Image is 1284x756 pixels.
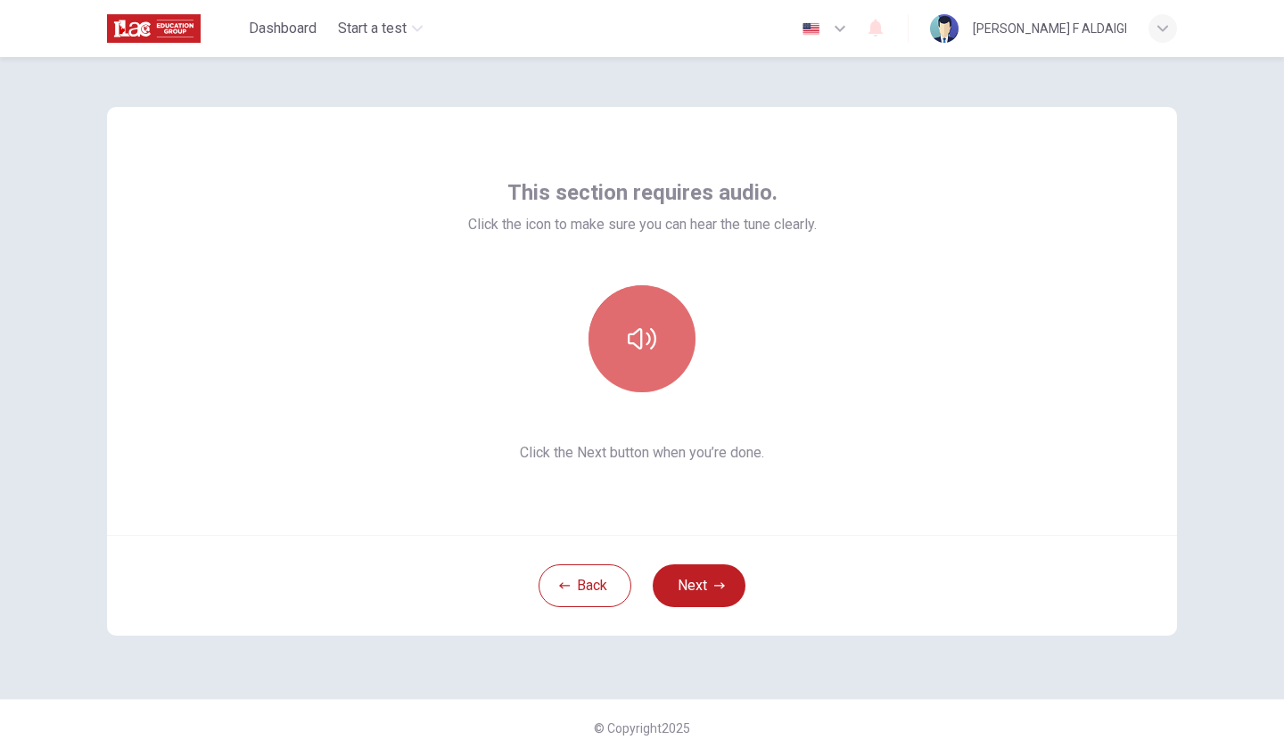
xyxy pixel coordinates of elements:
[594,721,690,735] span: © Copyright 2025
[800,22,822,36] img: en
[338,18,407,39] span: Start a test
[107,11,201,46] img: ILAC logo
[249,18,317,39] span: Dashboard
[331,12,430,45] button: Start a test
[507,178,778,207] span: This section requires audio.
[468,442,817,464] span: Click the Next button when you’re done.
[468,214,817,235] span: Click the icon to make sure you can hear the tune clearly.
[539,564,631,607] button: Back
[973,18,1127,39] div: [PERSON_NAME] F ALDAIGI
[242,12,324,45] button: Dashboard
[930,14,959,43] img: Profile picture
[653,564,745,607] button: Next
[107,11,242,46] a: ILAC logo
